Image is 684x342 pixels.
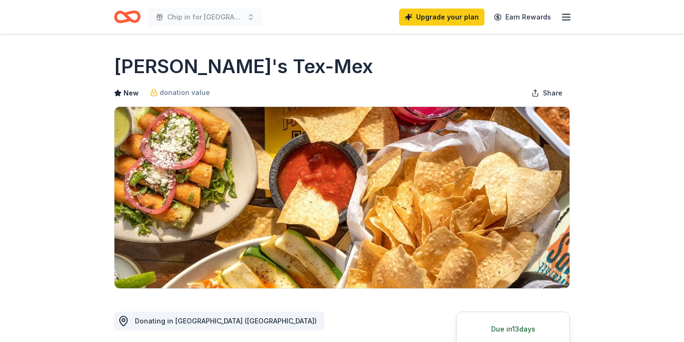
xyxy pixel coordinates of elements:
h1: [PERSON_NAME]'s Tex-Mex [114,53,373,80]
span: Share [543,87,562,99]
button: Share [524,84,570,103]
img: Image for Maudie's Tex-Mex [114,107,570,288]
span: Chip in for [GEOGRAPHIC_DATA] Good Works [167,11,243,23]
a: Home [114,6,141,28]
div: Due in 13 days [468,323,558,335]
span: donation value [160,87,210,98]
span: New [123,87,139,99]
button: Chip in for [GEOGRAPHIC_DATA] Good Works [148,8,262,27]
span: Donating in [GEOGRAPHIC_DATA] ([GEOGRAPHIC_DATA]) [135,317,317,325]
a: Earn Rewards [488,9,557,26]
a: donation value [150,87,210,98]
a: Upgrade your plan [399,9,484,26]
